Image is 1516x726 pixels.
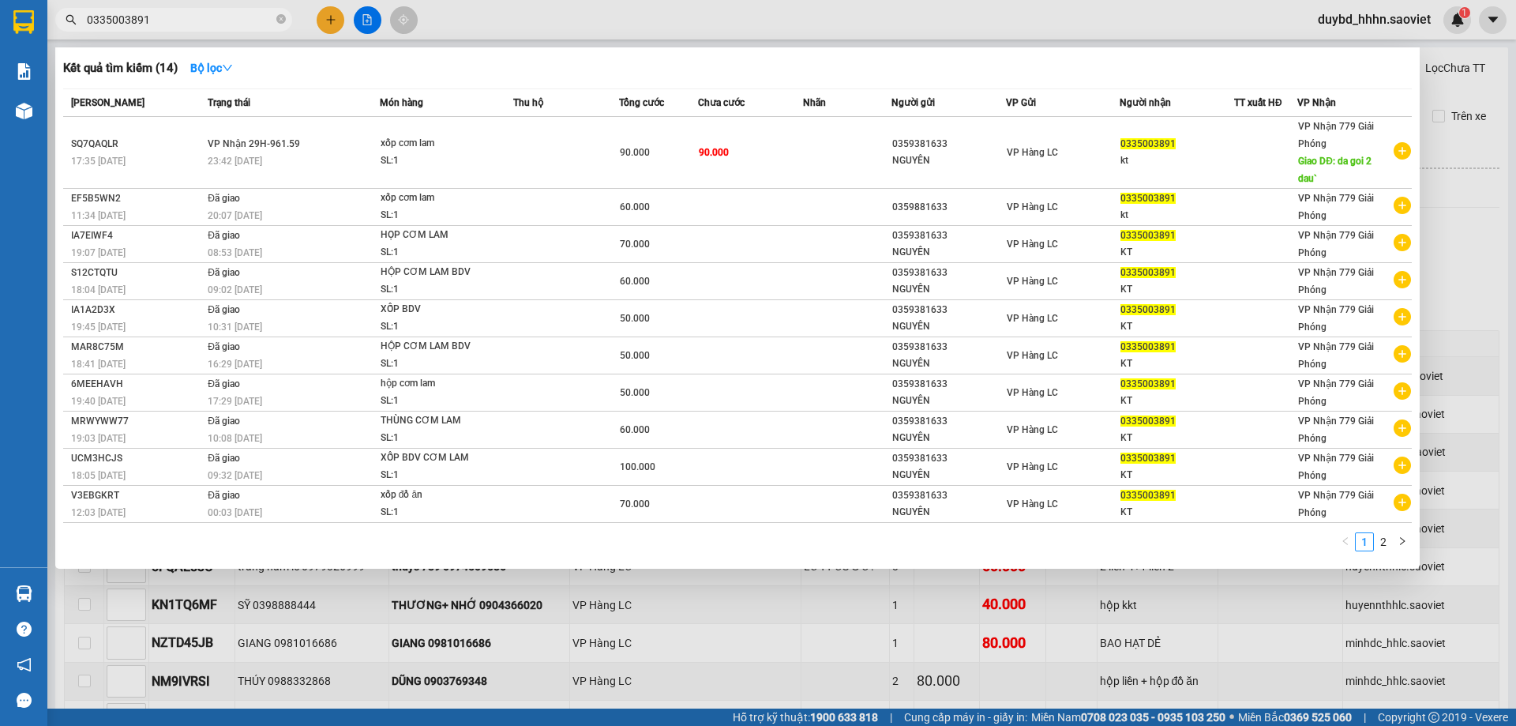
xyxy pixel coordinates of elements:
[208,359,262,370] span: 16:29 [DATE]
[71,507,126,518] span: 12:03 [DATE]
[1120,244,1233,261] div: KT
[381,301,499,318] div: XỐP BDV
[16,103,32,119] img: warehouse-icon
[892,467,1005,483] div: NGUYÊN
[620,276,650,287] span: 60.000
[1120,504,1233,521] div: KT
[71,302,203,318] div: IA1A2D3X
[71,322,126,333] span: 19:45 [DATE]
[71,433,126,444] span: 19:03 [DATE]
[892,302,1005,318] div: 0359381633
[208,138,300,149] span: VP Nhận 29H-961.59
[619,97,664,108] span: Tổng cước
[620,313,650,324] span: 50.000
[1298,267,1374,295] span: VP Nhận 779 Giải Phóng
[208,267,240,278] span: Đã giao
[620,201,650,213] span: 60.000
[208,453,240,464] span: Đã giao
[620,350,650,361] span: 50.000
[699,147,729,158] span: 90.000
[1398,536,1407,546] span: right
[1007,147,1058,158] span: VP Hàng LC
[1007,350,1058,361] span: VP Hàng LC
[1120,341,1176,352] span: 0335003891
[1007,424,1058,435] span: VP Hàng LC
[1394,345,1411,363] span: plus-circle
[208,341,240,352] span: Đã giao
[13,10,34,34] img: logo-vxr
[892,430,1005,446] div: NGUYÊN
[892,199,1005,216] div: 0359881633
[620,424,650,435] span: 60.000
[892,244,1005,261] div: NGUYÊN
[892,413,1005,430] div: 0359381633
[208,322,262,333] span: 10:31 [DATE]
[71,228,203,244] div: IA7EIWF4
[892,393,1005,409] div: NGUYÊN
[208,416,240,427] span: Đã giao
[16,585,32,602] img: warehouse-icon
[1297,97,1336,108] span: VP Nhận
[381,318,499,336] div: SL: 1
[892,136,1005,152] div: 0359381633
[381,338,499,355] div: HỘP CƠM LAM BDV
[892,281,1005,298] div: NGUYÊN
[1120,304,1176,315] span: 0335003891
[1007,498,1058,510] span: VP Hàng LC
[381,135,499,152] div: xốp cơm lam
[66,14,77,25] span: search
[1298,341,1374,370] span: VP Nhận 779 Giải Phóng
[208,156,262,167] span: 23:42 [DATE]
[71,210,126,221] span: 11:34 [DATE]
[698,97,745,108] span: Chưa cước
[71,359,126,370] span: 18:41 [DATE]
[1374,532,1393,551] li: 2
[381,207,499,224] div: SL: 1
[208,433,262,444] span: 10:08 [DATE]
[1120,207,1233,224] div: kt
[381,467,499,484] div: SL: 1
[513,97,543,108] span: Thu hộ
[208,490,240,501] span: Đã giao
[1298,156,1372,184] span: Giao DĐ: da goi 2 dau`
[892,355,1005,372] div: NGUYÊN
[1375,533,1392,551] a: 2
[892,318,1005,335] div: NGUYÊN
[381,504,499,521] div: SL: 1
[1120,467,1233,483] div: KT
[71,156,126,167] span: 17:35 [DATE]
[1298,121,1374,149] span: VP Nhận 779 Giải Phóng
[1336,532,1355,551] li: Previous Page
[1007,201,1058,213] span: VP Hàng LC
[381,412,499,430] div: THÙNG CƠM LAM
[381,190,499,207] div: xốp cơm lam
[381,152,499,170] div: SL: 1
[1336,532,1355,551] button: left
[71,450,203,467] div: UCM3HCJS
[1394,457,1411,474] span: plus-circle
[71,339,203,355] div: MAR8C75M
[891,97,935,108] span: Người gửi
[1394,271,1411,288] span: plus-circle
[620,461,655,472] span: 100.000
[1393,532,1412,551] button: right
[1298,230,1374,258] span: VP Nhận 779 Giải Phóng
[1341,536,1350,546] span: left
[276,14,286,24] span: close-circle
[620,498,650,510] span: 70.000
[208,507,262,518] span: 00:03 [DATE]
[1355,532,1374,551] li: 1
[208,247,262,258] span: 08:53 [DATE]
[1298,453,1374,481] span: VP Nhận 779 Giải Phóng
[276,13,286,28] span: close-circle
[892,504,1005,521] div: NGUYÊN
[1394,234,1411,251] span: plus-circle
[1120,490,1176,501] span: 0335003891
[1298,304,1374,333] span: VP Nhận 779 Giải Phóng
[1120,267,1176,278] span: 0335003891
[381,430,499,447] div: SL: 1
[892,228,1005,244] div: 0359381633
[620,239,650,250] span: 70.000
[208,396,262,407] span: 17:29 [DATE]
[1120,97,1171,108] span: Người nhận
